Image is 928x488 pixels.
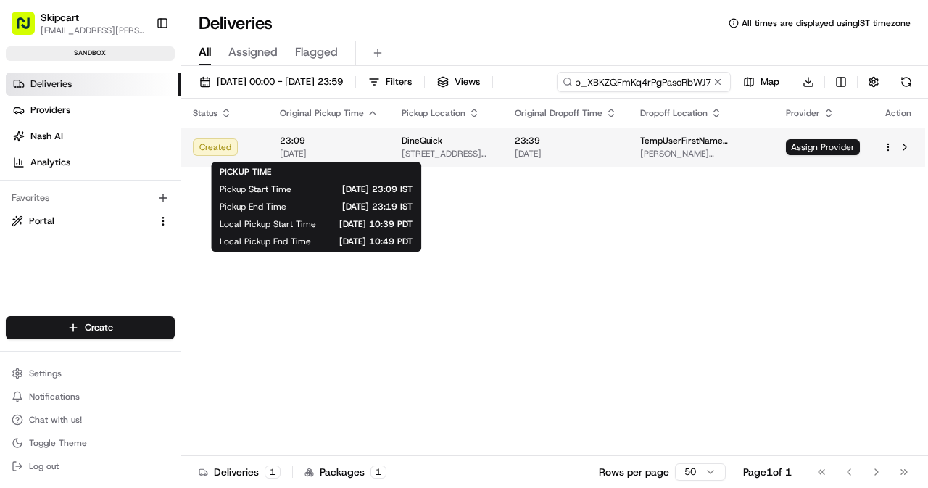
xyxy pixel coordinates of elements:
span: Assign Provider [786,139,860,155]
p: Welcome 👋 [14,57,264,80]
div: sandbox [6,46,175,61]
span: [DATE] 23:09 IST [315,183,413,195]
div: 💻 [123,211,134,223]
a: Providers [6,99,181,122]
input: Clear [38,93,239,108]
span: Original Dropoff Time [515,107,602,119]
div: We're available if you need us! [49,152,183,164]
div: 📗 [14,211,26,223]
span: Status [193,107,217,119]
span: PICKUP TIME [220,166,271,178]
a: Nash AI [6,125,181,148]
span: 23:09 [280,135,378,146]
span: Pickup Start Time [220,183,291,195]
span: Assigned [228,44,278,61]
a: Portal [12,215,152,228]
button: Skipcart [41,10,79,25]
span: Chat with us! [29,414,82,426]
p: Rows per page [599,465,669,479]
span: Pickup End Time [220,201,286,212]
span: Flagged [295,44,338,61]
button: Skipcart[EMAIL_ADDRESS][PERSON_NAME][DOMAIN_NAME] [6,6,150,41]
span: Pylon [144,245,175,256]
button: Chat with us! [6,410,175,430]
span: Log out [29,460,59,472]
div: 1 [370,466,386,479]
span: Toggle Theme [29,437,87,449]
button: Map [737,72,786,92]
span: [DATE] 00:00 - [DATE] 23:59 [217,75,343,88]
span: DineQuick [402,135,442,146]
button: Notifications [6,386,175,407]
span: Nash AI [30,130,63,143]
a: Powered byPylon [102,244,175,256]
span: Pickup Location [402,107,465,119]
span: [PERSON_NAME][GEOGRAPHIC_DATA], [STREET_ADDRESS][PERSON_NAME] [640,148,763,160]
span: Analytics [30,156,70,169]
span: [DATE] 10:49 PDT [334,236,413,247]
span: Map [761,75,779,88]
div: Deliveries [199,465,281,479]
span: Create [85,321,113,334]
img: Nash [14,14,43,43]
span: Notifications [29,391,80,402]
div: Action [883,107,913,119]
span: TempUserFirstName TempUserLastName [640,135,763,146]
span: Original Pickup Time [280,107,364,119]
input: Type to search [557,72,731,92]
span: [STREET_ADDRESS][PERSON_NAME] [402,148,492,160]
a: Deliveries [6,73,181,96]
span: Local Pickup Start Time [220,218,316,230]
span: Views [455,75,480,88]
button: [EMAIL_ADDRESS][PERSON_NAME][DOMAIN_NAME] [41,25,144,36]
button: [DATE] 00:00 - [DATE] 23:59 [193,72,349,92]
button: Log out [6,456,175,476]
h1: Deliveries [199,12,273,35]
span: Local Pickup End Time [220,236,311,247]
span: Providers [30,104,70,117]
a: 📗Knowledge Base [9,204,117,230]
div: 1 [265,466,281,479]
span: [DATE] [515,148,617,160]
span: 23:39 [515,135,617,146]
span: Provider [786,107,820,119]
button: Views [431,72,486,92]
div: Start new chat [49,138,238,152]
button: Toggle Theme [6,433,175,453]
span: [DATE] [280,148,378,160]
div: Packages [304,465,386,479]
button: Refresh [896,72,916,92]
button: Portal [6,210,175,233]
span: Knowledge Base [29,210,111,224]
div: Page 1 of 1 [743,465,792,479]
span: API Documentation [137,210,233,224]
a: Analytics [6,151,181,174]
button: Settings [6,363,175,384]
span: All times are displayed using IST timezone [742,17,911,29]
span: All [199,44,211,61]
span: Portal [29,215,54,228]
div: Favorites [6,186,175,210]
span: [DATE] 23:19 IST [310,201,413,212]
a: 💻API Documentation [117,204,239,230]
span: Deliveries [30,78,72,91]
span: Settings [29,368,62,379]
button: Create [6,316,175,339]
button: Filters [362,72,418,92]
span: [DATE] 10:39 PDT [339,218,413,230]
button: Start new chat [246,142,264,160]
span: Dropoff Location [640,107,708,119]
span: Filters [386,75,412,88]
img: 1736555255976-a54dd68f-1ca7-489b-9aae-adbdc363a1c4 [14,138,41,164]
